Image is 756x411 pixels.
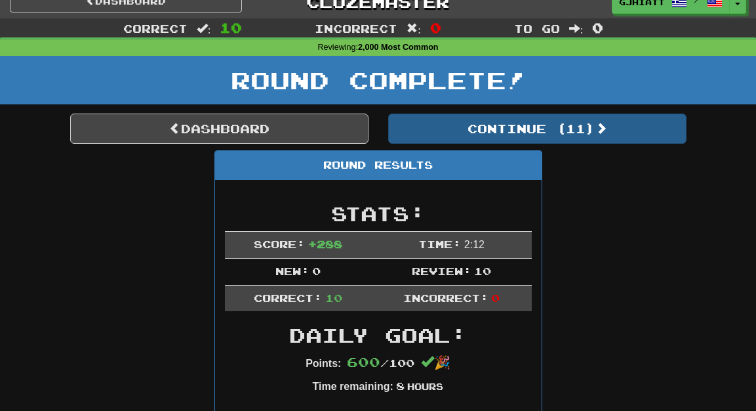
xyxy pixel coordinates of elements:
span: Review: [412,265,471,277]
small: Hours [407,381,443,392]
a: Dashboard [70,114,368,144]
span: Time: [418,238,461,250]
span: Score: [254,238,305,250]
span: : [407,23,421,34]
span: Incorrect [315,22,397,35]
span: 0 [312,265,321,277]
h2: Stats: [225,203,532,225]
h1: Round Complete! [5,67,751,93]
strong: 2,000 Most Common [358,43,438,52]
span: 0 [491,292,500,304]
span: 600 [347,354,380,370]
span: Correct [123,22,188,35]
span: 8 [396,379,405,392]
span: / 100 [347,357,414,369]
span: : [197,23,211,34]
strong: Points: [306,358,341,369]
span: Correct: [254,292,322,304]
span: 10 [325,292,342,304]
span: 0 [592,20,603,35]
span: Incorrect: [403,292,488,304]
span: 10 [220,20,242,35]
span: To go [514,22,560,35]
span: 10 [474,265,491,277]
span: + 288 [308,238,342,250]
span: New: [275,265,309,277]
span: 2 : 12 [464,239,485,250]
strong: Time remaining: [313,381,393,392]
span: 🎉 [421,355,450,370]
h2: Daily Goal: [225,324,532,346]
span: 0 [430,20,441,35]
button: Continue (11) [388,114,686,144]
span: : [569,23,584,34]
div: Round Results [215,151,542,180]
